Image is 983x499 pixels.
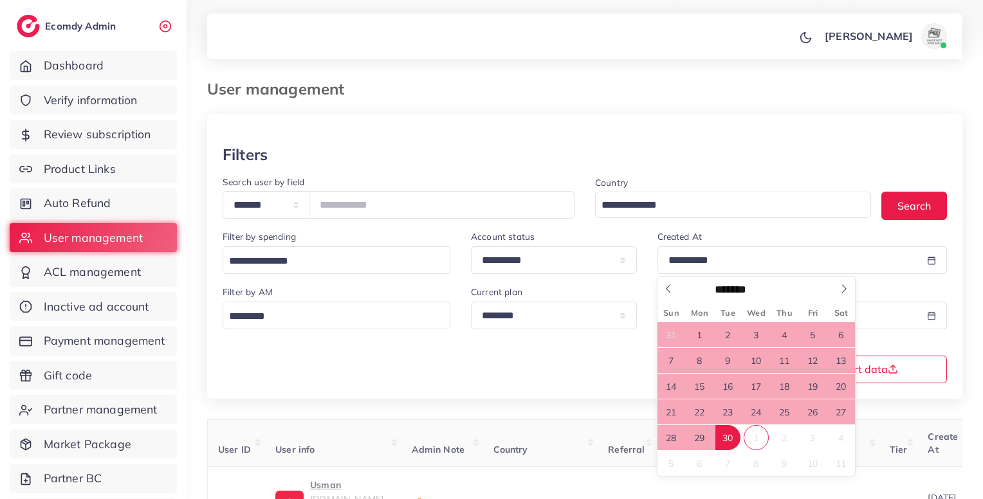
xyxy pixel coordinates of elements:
span: Country [493,444,528,455]
label: Country [595,176,628,189]
span: Tue [713,309,742,317]
a: Review subscription [10,120,177,149]
span: October 4, 2025 [829,425,854,450]
span: October 1, 2025 [744,425,769,450]
a: [PERSON_NAME]avatar [818,23,952,49]
h3: User management [207,80,354,98]
span: September 6, 2025 [829,322,854,347]
img: logo [17,15,40,37]
span: September 29, 2025 [687,425,712,450]
span: Export data [831,364,898,374]
span: Product Links [44,161,116,177]
span: September 20, 2025 [829,374,854,399]
span: Create At [928,431,958,455]
span: September 13, 2025 [829,348,854,373]
span: User info [275,444,315,455]
span: September 26, 2025 [800,399,825,424]
span: User ID [218,444,251,455]
a: Market Package [10,430,177,459]
label: Filter by AM [223,286,273,298]
a: Inactive ad account [10,292,177,322]
a: logoEcomdy Admin [17,15,119,37]
span: October 3, 2025 [800,425,825,450]
span: Sat [827,309,855,317]
span: September 14, 2025 [659,374,684,399]
select: Month [713,283,757,297]
span: September 10, 2025 [744,348,769,373]
span: September 21, 2025 [659,399,684,424]
span: September 11, 2025 [772,348,797,373]
label: Account status [471,230,535,243]
span: October 11, 2025 [829,451,854,476]
span: September 17, 2025 [744,374,769,399]
span: Admin Note [412,444,465,455]
a: Partner management [10,395,177,424]
a: Product Links [10,154,177,184]
button: Search [881,192,947,219]
span: Auto Refund [44,195,111,212]
span: Verify information [44,92,138,109]
span: Mon [685,309,713,317]
span: October 10, 2025 [800,451,825,476]
h3: Filters [223,145,268,164]
input: Search for option [597,195,854,215]
span: September 28, 2025 [659,425,684,450]
p: [PERSON_NAME] [825,28,913,44]
span: Payment management [44,332,165,349]
span: Inactive ad account [44,298,149,315]
a: Gift code [10,361,177,390]
span: August 31, 2025 [659,322,684,347]
div: Search for option [595,192,871,218]
span: Sun [657,309,686,317]
span: September 27, 2025 [829,399,854,424]
span: Referral [608,444,645,455]
span: September 30, 2025 [715,425,740,450]
label: Created At [657,230,703,243]
span: Gift code [44,367,92,384]
div: Search for option [223,302,450,329]
a: Payment management [10,326,177,356]
span: September 3, 2025 [744,322,769,347]
span: September 7, 2025 [659,348,684,373]
a: Verify information [10,86,177,115]
span: Partner BC [44,470,102,487]
h2: Ecomdy Admin [45,20,119,32]
span: September 12, 2025 [800,348,825,373]
input: Search for option [225,251,434,271]
span: ACL management [44,264,141,280]
label: Filter by spending [223,230,296,243]
span: September 5, 2025 [800,322,825,347]
span: September 2, 2025 [715,322,740,347]
span: User management [44,230,143,246]
label: Search user by field [223,176,304,188]
span: Wed [742,309,770,317]
span: September 23, 2025 [715,399,740,424]
span: September 18, 2025 [772,374,797,399]
span: October 2, 2025 [772,425,797,450]
span: September 8, 2025 [687,348,712,373]
p: Usman [310,477,390,493]
input: Search for option [225,307,434,327]
span: October 8, 2025 [744,451,769,476]
span: October 9, 2025 [772,451,797,476]
span: September 15, 2025 [687,374,712,399]
a: User management [10,223,177,253]
button: Export data [782,356,948,383]
a: Partner BC [10,464,177,493]
span: October 6, 2025 [687,451,712,476]
span: September 25, 2025 [772,399,797,424]
input: Year [758,283,798,296]
span: September 24, 2025 [744,399,769,424]
a: ACL management [10,257,177,287]
span: Partner management [44,401,158,418]
span: September 1, 2025 [687,322,712,347]
span: October 5, 2025 [659,451,684,476]
a: Dashboard [10,51,177,80]
span: October 7, 2025 [715,451,740,476]
a: Auto Refund [10,188,177,218]
span: September 16, 2025 [715,374,740,399]
img: avatar [921,23,947,49]
span: Thu [770,309,798,317]
span: September 9, 2025 [715,348,740,373]
span: Fri [798,309,827,317]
